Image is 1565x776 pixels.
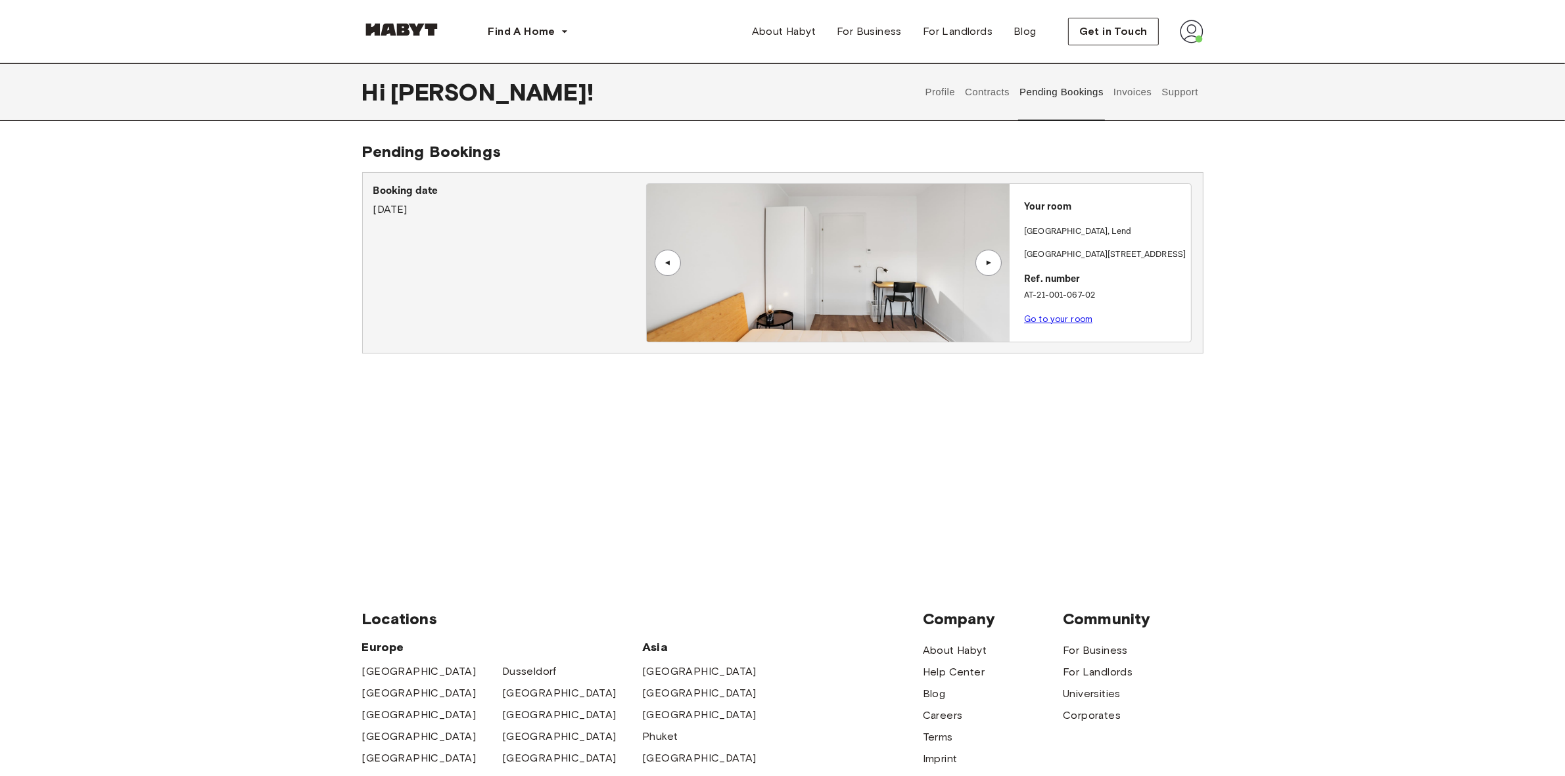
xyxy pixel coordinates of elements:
[1014,24,1037,39] span: Blog
[1024,272,1186,287] p: Ref. number
[642,707,757,723] a: [GEOGRAPHIC_DATA]
[1024,289,1186,302] p: AT-21-001-067-02
[362,23,441,36] img: Habyt
[362,729,477,744] a: [GEOGRAPHIC_DATA]
[1063,643,1128,658] a: For Business
[1024,200,1186,215] p: Your room
[362,142,501,161] span: Pending Bookings
[1063,686,1121,702] a: Universities
[1079,24,1148,39] span: Get in Touch
[1024,225,1131,239] p: [GEOGRAPHIC_DATA] , Lend
[642,685,757,701] a: [GEOGRAPHIC_DATA]
[923,686,946,702] a: Blog
[478,18,579,45] button: Find A Home
[923,24,993,39] span: For Landlords
[923,609,1063,629] span: Company
[373,183,646,217] div: [DATE]
[1180,20,1203,43] img: avatar
[964,63,1012,121] button: Contracts
[362,639,643,655] span: Europe
[642,639,782,655] span: Asia
[642,664,757,679] a: [GEOGRAPHIC_DATA]
[923,729,953,745] a: Terms
[362,78,390,106] span: Hi
[752,24,816,39] span: About Habyt
[982,259,995,267] div: ▲
[488,24,555,39] span: Find A Home
[923,751,958,767] a: Imprint
[1063,609,1203,629] span: Community
[923,63,957,121] button: Profile
[1111,63,1153,121] button: Invoices
[1024,314,1092,324] a: Go to your room
[912,18,1003,45] a: For Landlords
[1018,63,1106,121] button: Pending Bookings
[1068,18,1159,45] button: Get in Touch
[362,685,477,701] a: [GEOGRAPHIC_DATA]
[502,664,557,679] a: Dusseldorf
[362,664,477,679] a: [GEOGRAPHIC_DATA]
[647,184,1010,342] img: Image of the room
[1024,248,1186,262] p: [GEOGRAPHIC_DATA][STREET_ADDRESS]
[502,729,617,744] a: [GEOGRAPHIC_DATA]
[362,750,477,766] a: [GEOGRAPHIC_DATA]
[826,18,912,45] a: For Business
[373,183,646,199] p: Booking date
[923,708,963,723] a: Careers
[502,750,617,766] a: [GEOGRAPHIC_DATA]
[362,707,477,723] a: [GEOGRAPHIC_DATA]
[502,707,617,723] a: [GEOGRAPHIC_DATA]
[642,729,678,744] a: Phuket
[923,643,987,658] a: About Habyt
[837,24,902,39] span: For Business
[502,685,617,701] a: [GEOGRAPHIC_DATA]
[741,18,826,45] a: About Habyt
[1160,63,1200,121] button: Support
[390,78,594,106] span: [PERSON_NAME] !
[920,63,1203,121] div: user profile tabs
[362,609,923,629] span: Locations
[1063,708,1121,723] a: Corporates
[1003,18,1047,45] a: Blog
[923,664,985,680] a: Help Center
[642,750,757,766] a: [GEOGRAPHIC_DATA]
[661,259,674,267] div: ▲
[1063,664,1133,680] a: For Landlords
